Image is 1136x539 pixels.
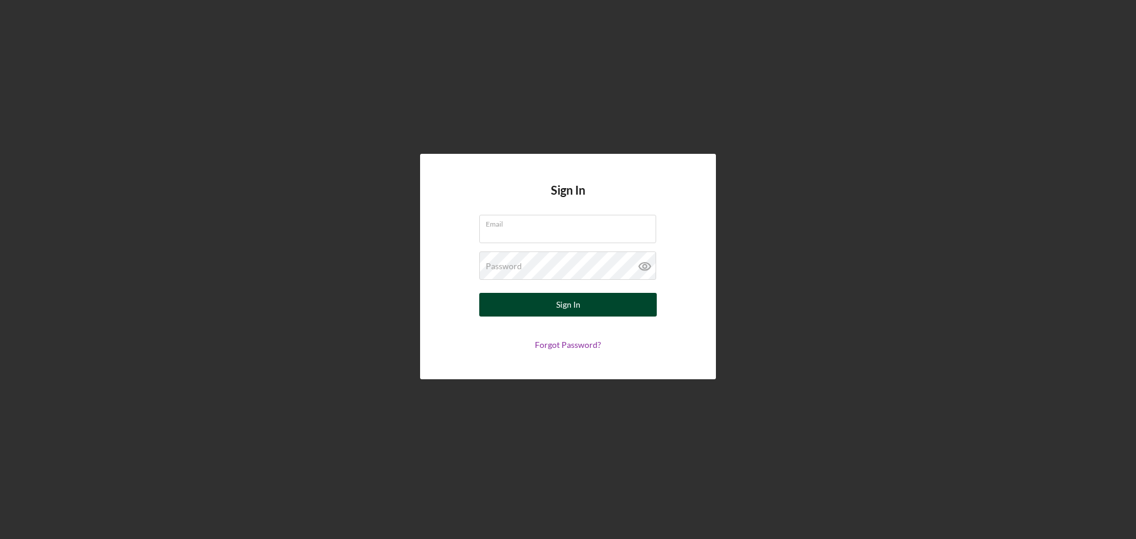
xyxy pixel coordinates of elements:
[535,340,601,350] a: Forgot Password?
[556,293,580,317] div: Sign In
[486,262,522,271] label: Password
[479,293,657,317] button: Sign In
[486,215,656,228] label: Email
[551,183,585,215] h4: Sign In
